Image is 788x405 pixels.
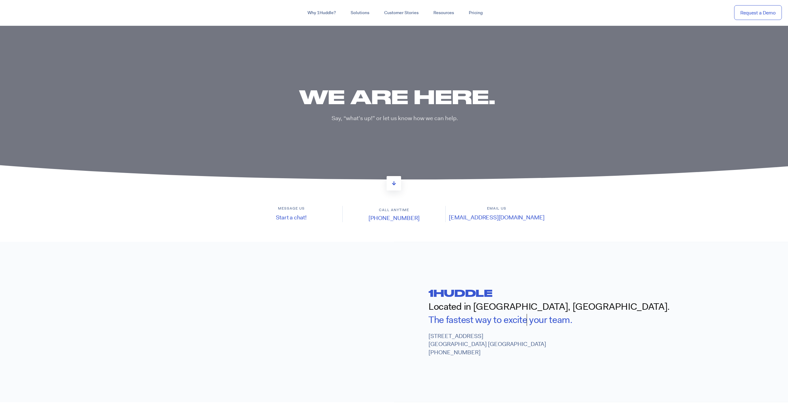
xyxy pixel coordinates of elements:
a: Resources [426,7,461,18]
p: [STREET_ADDRESS] [GEOGRAPHIC_DATA] [GEOGRAPHIC_DATA] [PHONE_NUMBER] [428,332,788,357]
p: Say, “what’s up!” or let us know how we can help. [240,114,549,123]
a: Solutions [343,7,377,18]
a: [EMAIL_ADDRESS][DOMAIN_NAME] [449,214,545,221]
a: Request a Demo [734,5,782,20]
h6: Call anytime [343,207,445,213]
a: Customer Stories [377,7,426,18]
h6: Email us [446,206,548,211]
h2: 1huddle [428,286,788,300]
h2: Located in [GEOGRAPHIC_DATA], [GEOGRAPHIC_DATA]. [428,300,788,313]
a: [PHONE_NUMBER] [368,214,420,222]
span: your team. [529,313,573,326]
a: Why 1Huddle? [300,7,343,18]
a: Start a chat! [276,214,307,221]
img: ... [6,7,50,18]
span: The fastest way to [428,313,501,326]
a: Pricing [461,7,490,18]
span: excite [504,313,527,326]
h1: We are here. [240,84,554,110]
h6: Message us [240,206,342,211]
